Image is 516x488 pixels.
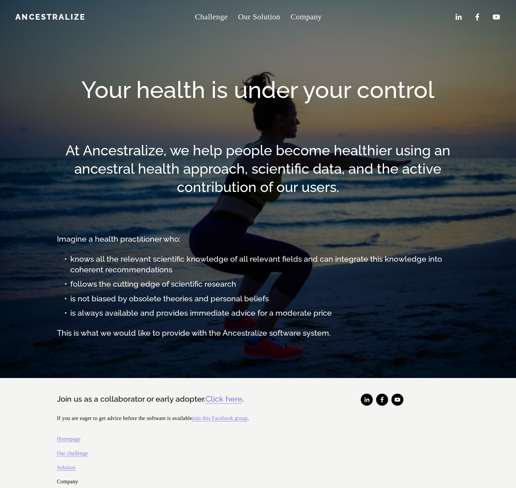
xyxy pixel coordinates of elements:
h3: Join us as a collaborator or early adopter. . [57,394,294,404]
a: Facebook [376,394,388,406]
h2: At Ancestralize, we help people become healthier using an ancestral health approach, scientific d... [57,141,459,196]
a: Click here [206,394,242,404]
a: LinkedIn [361,394,373,406]
a: Our challenge [57,449,88,458]
p: If you are eager to get advice before the software is available . [57,414,294,423]
a: Homepage [57,434,81,444]
a: Ancestralize [15,12,85,21]
a: folder dropdown [290,9,322,25]
a: LinkedIn [454,13,463,21]
h3: is always available and provides immediate advice for a moderate price [70,308,459,318]
a: Our Solution [238,9,280,25]
a: Facebook [473,13,482,21]
a: YouTube [492,13,501,21]
p: Company [57,477,294,487]
h3: Imagine a health practitioner who: [57,234,459,244]
a: join this Facebook group [192,414,248,423]
h3: is not biased by obsolete theories and personal beliefs [70,293,459,304]
span: Company [290,10,322,24]
a: YouTube [391,394,403,406]
h3: follows the cutting edge of scientific research [70,279,459,289]
h3: knows all the relevant scientific knowledge of all relevant fields and can integrate this knowled... [70,254,459,275]
a: Challenge [195,9,228,25]
h3: This is what we would like to provide with the Ancestralize software system. [57,328,459,338]
a: Solution [57,463,76,473]
h1: Your health is under your control [57,76,459,104]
